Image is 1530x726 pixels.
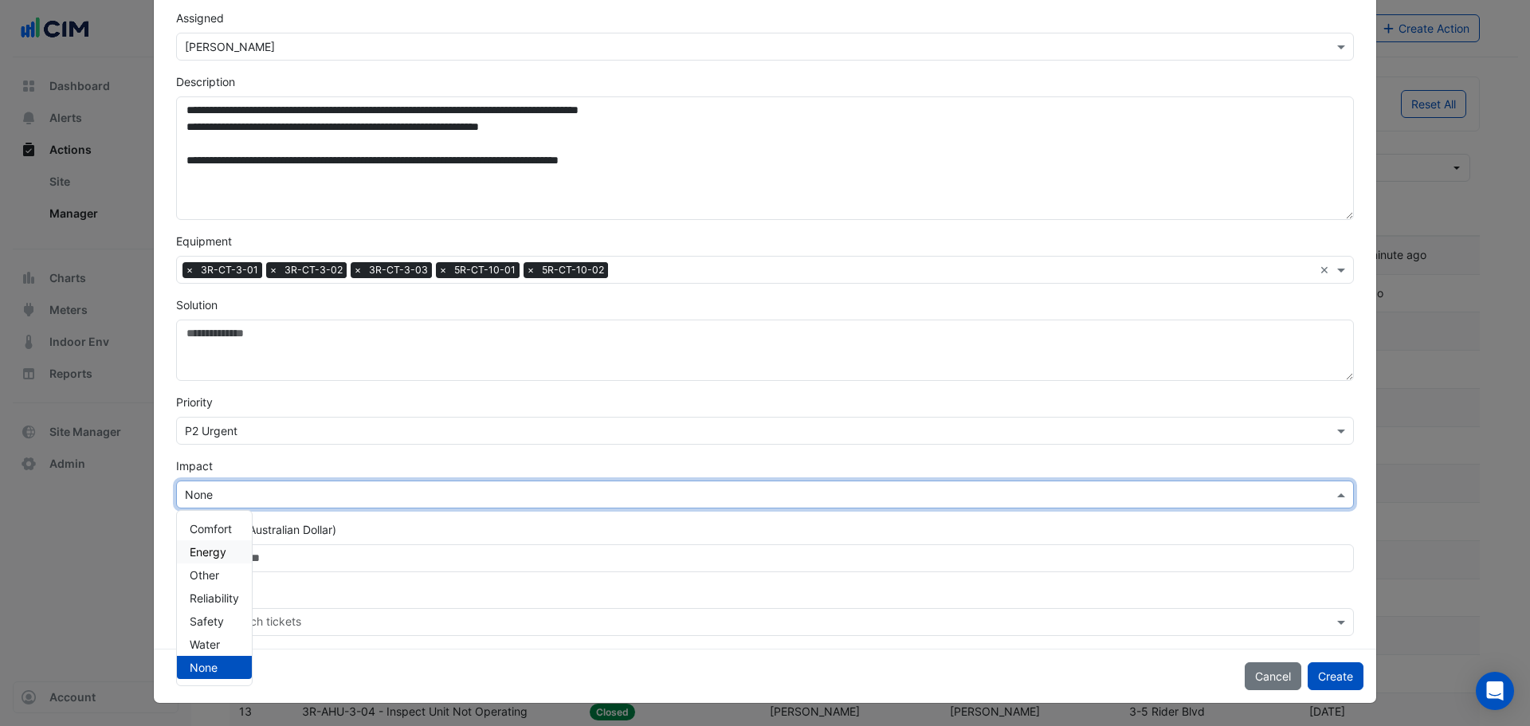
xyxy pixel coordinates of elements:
[1308,662,1363,690] button: Create
[280,262,347,278] span: 3R-CT-3-02
[177,511,252,685] div: Options List
[190,638,220,651] span: Water
[190,661,218,674] span: None
[176,10,224,26] label: Assigned
[176,457,213,474] label: Impact
[176,394,213,410] label: Priority
[176,233,232,249] label: Equipment
[365,262,432,278] span: 3R-CT-3-03
[182,262,197,278] span: ×
[197,262,262,278] span: 3R-CT-3-01
[266,262,280,278] span: ×
[190,568,219,582] span: Other
[190,614,224,628] span: Safety
[176,521,336,538] label: Cost Savings (Australian Dollar)
[176,73,235,90] label: Description
[436,262,450,278] span: ×
[450,262,520,278] span: 5R-CT-10-01
[190,545,226,559] span: Energy
[524,262,538,278] span: ×
[351,262,365,278] span: ×
[190,522,232,536] span: Comfort
[1476,672,1514,710] div: Open Intercom Messenger
[538,262,608,278] span: 5R-CT-10-02
[1245,662,1301,690] button: Cancel
[176,296,218,313] label: Solution
[1320,261,1333,278] span: Clear
[190,591,239,605] span: Reliability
